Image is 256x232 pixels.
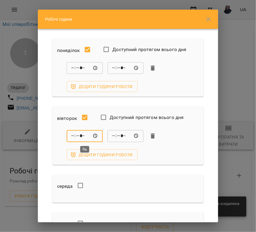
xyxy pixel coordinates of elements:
[57,114,77,123] h6: вівторок
[57,220,73,229] h6: четвер
[57,46,80,55] h6: понеділок
[38,10,218,29] div: Робочі години
[67,81,138,92] button: Додати години роботи
[148,64,157,73] button: Видалити
[148,132,157,141] button: Видалити
[67,149,138,160] button: Додати години роботи
[72,83,133,90] span: Додати години роботи
[72,151,133,158] span: Додати години роботи
[108,62,144,74] div: До
[110,114,184,121] span: Доступний протягом всього дня
[57,182,73,191] h6: середа
[108,130,144,142] div: До
[112,46,186,53] span: Доступний протягом всього дня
